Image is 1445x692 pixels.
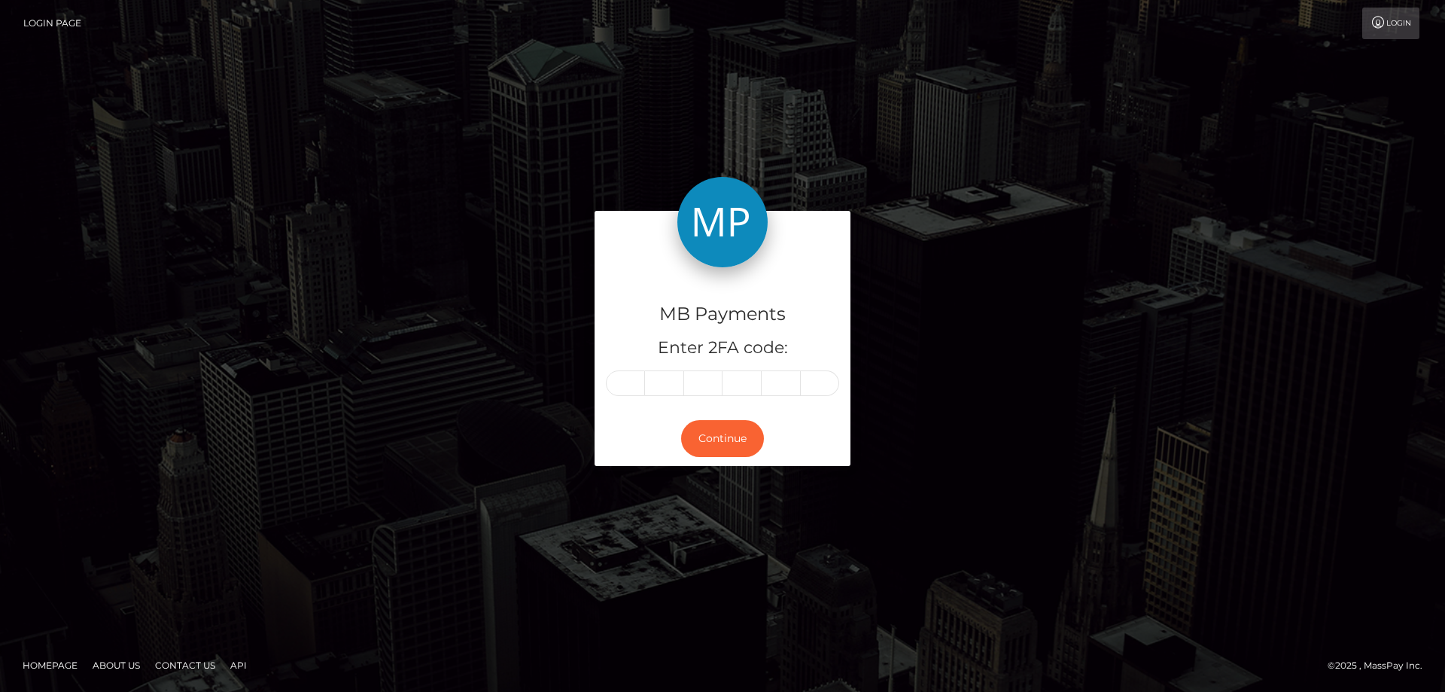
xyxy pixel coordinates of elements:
[17,654,84,677] a: Homepage
[606,301,839,328] h4: MB Payments
[149,654,221,677] a: Contact Us
[87,654,146,677] a: About Us
[677,177,768,267] img: MB Payments
[606,337,839,360] h5: Enter 2FA code:
[1328,657,1434,674] div: © 2025 , MassPay Inc.
[681,420,764,457] button: Continue
[23,8,81,39] a: Login Page
[1362,8,1419,39] a: Login
[224,654,253,677] a: API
